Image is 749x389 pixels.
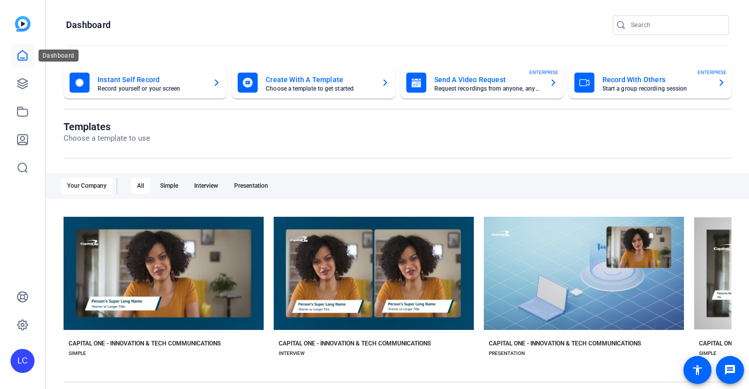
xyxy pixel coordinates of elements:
div: INTERVIEW [279,349,305,357]
button: Create With A TemplateChoose a template to get started [232,67,395,99]
button: Send A Video RequestRequest recordings from anyone, anywhereENTERPRISE [400,67,563,99]
div: All [131,178,150,194]
div: SIMPLE [699,349,716,357]
div: SIMPLE [69,349,86,357]
div: CAPITAL ONE - INNOVATION & TECH COMMUNICATIONS [279,339,431,347]
div: PRESENTATION [489,349,525,357]
button: Record With OthersStart a group recording sessionENTERPRISE [568,67,731,99]
div: Interview [188,178,224,194]
mat-icon: accessibility [691,364,703,376]
img: blue-gradient.svg [15,16,31,32]
input: Search [631,19,721,31]
div: Presentation [228,178,274,194]
div: Simple [154,178,184,194]
p: Choose a template to use [64,133,150,144]
mat-card-subtitle: Choose a template to get started [266,86,373,92]
mat-card-title: Instant Self Record [98,74,205,86]
h1: Dashboard [66,19,111,31]
h1: Templates [64,121,150,133]
div: LC [11,349,35,373]
div: CAPITAL ONE - INNOVATION & TECH COMMUNICATIONS [489,339,641,347]
div: Your Company [61,178,113,194]
mat-card-title: Create With A Template [266,74,373,86]
div: CAPITAL ONE - INNOVATION & TECH COMMUNICATIONS [69,339,221,347]
mat-card-title: Record With Others [602,74,709,86]
div: Dashboard [39,50,79,62]
button: Instant Self RecordRecord yourself or your screen [64,67,227,99]
span: ENTERPRISE [529,69,558,76]
mat-card-subtitle: Start a group recording session [602,86,709,92]
mat-icon: message [724,364,736,376]
span: ENTERPRISE [697,69,726,76]
mat-card-subtitle: Record yourself or your screen [98,86,205,92]
mat-card-title: Send A Video Request [434,74,541,86]
mat-card-subtitle: Request recordings from anyone, anywhere [434,86,541,92]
